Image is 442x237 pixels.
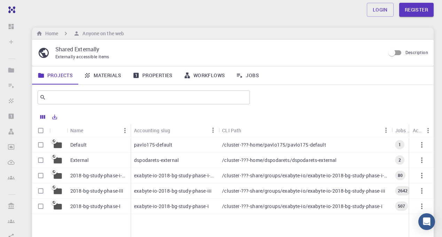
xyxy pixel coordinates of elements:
div: Actions [409,124,434,137]
div: Name [67,124,131,137]
a: Properties [127,66,178,84]
p: 2018-bg-study-phase-I [70,203,120,210]
h6: Anyone on the web [80,30,124,37]
button: Menu [119,125,131,136]
div: Actions [413,124,423,137]
div: Icon [49,124,67,137]
div: Open Intercom Messenger [418,213,435,230]
div: Jobs Total [395,124,411,137]
a: Materials [78,66,127,84]
button: Menu [423,125,434,136]
div: Accounting slug [131,124,219,137]
button: Sort [84,125,95,136]
a: Register [399,3,434,17]
button: Columns [37,111,49,123]
a: Workflows [178,66,231,84]
button: Sort [170,125,181,136]
span: 80 [395,172,405,178]
nav: breadcrumb [35,30,125,37]
div: Jobs Total [392,124,423,137]
p: /cluster-???-share/groups/exabyte-io/exabyte-io-2018-bg-study-phase-iii [222,187,385,194]
div: CLI Path [222,124,241,137]
a: Jobs [230,66,265,84]
p: Default [70,141,87,148]
button: Menu [380,125,392,136]
div: Name [70,124,84,137]
img: logo [6,6,15,13]
span: 507 [395,203,408,209]
a: Login [367,3,394,17]
div: Accounting slug [134,124,170,137]
span: 1 [396,142,404,148]
p: exabyte-io-2018-bg-study-phase-i-ph [134,172,215,179]
a: Projects [32,66,78,84]
p: pavlo175-default [134,141,172,148]
button: Export [49,111,61,123]
p: 2018-bg-study-phase-i-ph [70,172,127,179]
span: 2642 [395,188,411,194]
p: exabyte-io-2018-bg-study-phase-iii [134,187,212,194]
p: External [70,157,89,164]
span: 2 [396,157,404,163]
p: /cluster-???-home/dspodarets/dspodarets-external [222,157,337,164]
h6: Home [42,30,58,37]
span: Externally accessible items [55,54,109,59]
p: 2018-bg-study-phase-III [70,187,123,194]
p: exabyte-io-2018-bg-study-phase-i [134,203,209,210]
button: Menu [207,125,219,136]
p: /cluster-???-home/pavlo175/pavlo175-default [222,141,326,148]
p: /cluster-???-share/groups/exabyte-io/exabyte-io-2018-bg-study-phase-i [222,203,382,210]
div: CLI Path [219,124,391,137]
p: dspodarets-external [134,157,179,164]
p: Shared Externally [55,45,380,53]
span: Description [405,50,428,55]
p: /cluster-???-share/groups/exabyte-io/exabyte-io-2018-bg-study-phase-i-ph [222,172,388,179]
